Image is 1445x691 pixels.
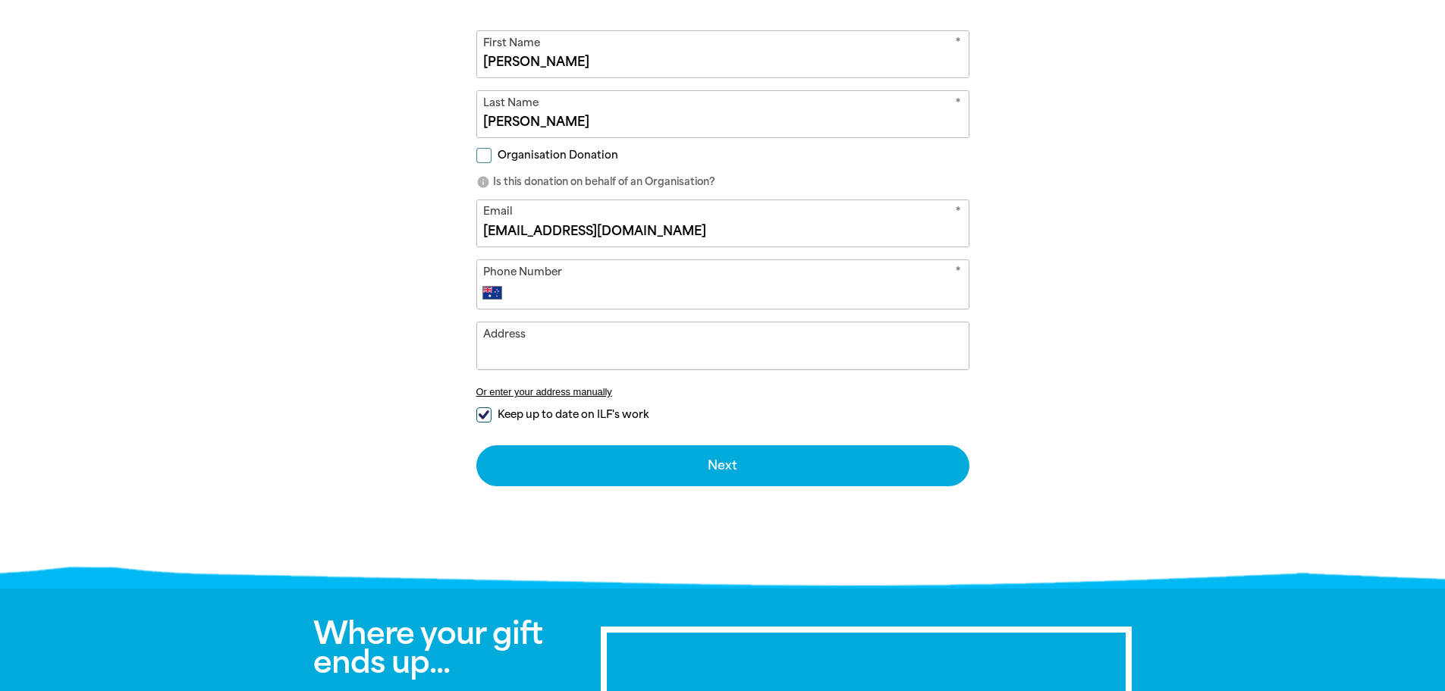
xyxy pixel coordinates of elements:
[476,148,492,163] input: Organisation Donation
[476,174,969,190] p: Is this donation on behalf of an Organisation?
[498,148,618,162] span: Organisation Donation
[498,407,649,422] span: Keep up to date on ILF's work
[313,615,542,680] span: Where your gift ends up...
[476,407,492,422] input: Keep up to date on ILF's work
[476,175,490,189] i: info
[476,445,969,486] button: Next
[476,386,969,397] button: Or enter your address manually
[955,264,961,283] i: Required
